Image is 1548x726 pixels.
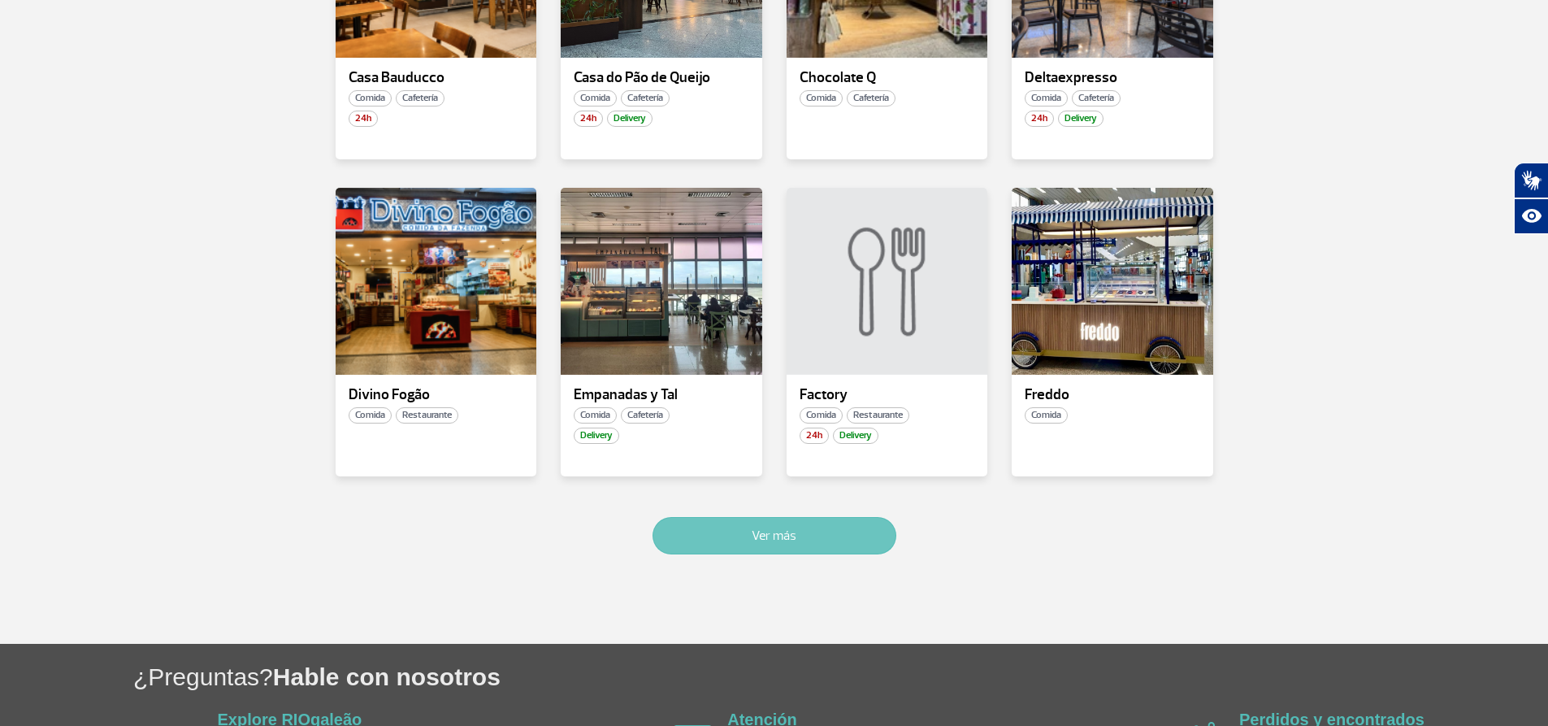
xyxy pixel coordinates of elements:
span: Comida [800,90,843,107]
p: Divino Fogão [349,387,524,403]
span: Comida [574,407,617,424]
span: Delivery [1058,111,1104,127]
p: Casa Bauducco [349,70,524,86]
span: 24h [349,111,378,127]
span: 24h [574,111,603,127]
span: Cafetería [847,90,895,107]
p: Factory [800,387,975,403]
p: Freddo [1025,387,1200,403]
p: Deltaexpresso [1025,70,1200,86]
p: Empanadas y Tal [574,387,749,403]
span: Comida [349,90,392,107]
button: Abrir recursos assistivos. [1514,198,1548,234]
span: Comida [1025,407,1068,424]
span: Delivery [574,428,619,444]
span: 24h [800,428,829,444]
span: 24h [1025,111,1054,127]
button: Abrir tradutor de língua de sinais. [1514,163,1548,198]
span: Comida [800,407,843,424]
span: Comida [1025,90,1068,107]
span: Delivery [607,111,653,127]
span: Delivery [833,428,878,444]
span: Hable con nosotros [273,663,501,690]
p: Chocolate Q [800,70,975,86]
span: Cafetería [1072,90,1121,107]
h1: ¿Preguntas? [133,660,1548,693]
span: Restaurante [396,407,458,424]
span: Restaurante [847,407,909,424]
span: Cafetería [621,407,670,424]
div: Plugin de acessibilidade da Hand Talk. [1514,163,1548,234]
span: Comida [349,407,392,424]
span: Comida [574,90,617,107]
span: Cafetería [396,90,444,107]
button: Ver más [653,517,896,554]
p: Casa do Pão de Queijo [574,70,749,86]
span: Cafetería [621,90,670,107]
